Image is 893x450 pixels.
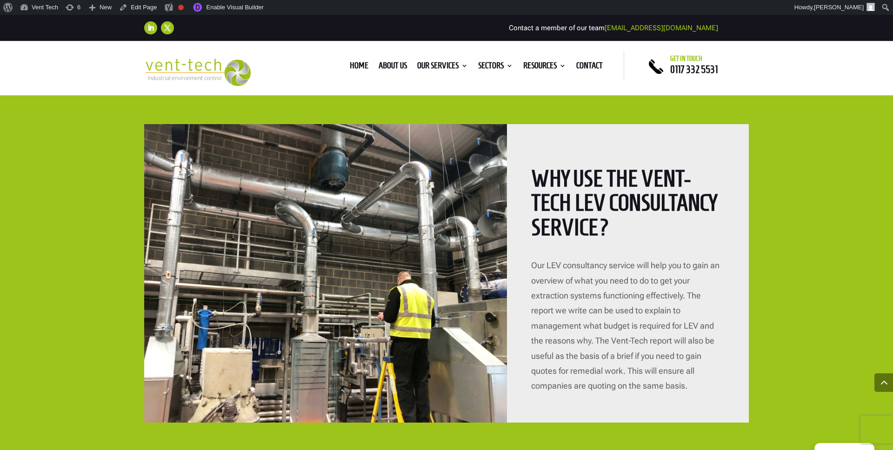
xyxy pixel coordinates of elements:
[509,24,718,32] span: Contact a member of our team
[605,24,718,32] a: [EMAIL_ADDRESS][DOMAIN_NAME]
[576,62,603,73] a: Contact
[670,64,718,75] a: 0117 332 5531
[670,55,702,62] span: Get in touch
[161,21,174,34] a: Follow on X
[531,258,725,394] p: Our LEV consultancy service will help you to gain an overview of what you need to do to get your ...
[379,62,407,73] a: About us
[814,4,864,11] span: [PERSON_NAME]
[531,166,725,245] h2: Why use the Vent-Tech LEV consultancy service?
[523,62,566,73] a: Resources
[144,59,251,86] img: 2023-09-27T08_35_16.549ZVENT-TECH---Clear-background
[144,21,157,34] a: Follow on LinkedIn
[478,62,513,73] a: Sectors
[417,62,468,73] a: Our Services
[350,62,368,73] a: Home
[178,5,184,10] div: Focus keyphrase not set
